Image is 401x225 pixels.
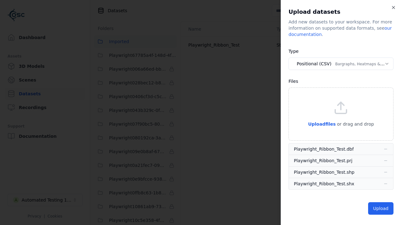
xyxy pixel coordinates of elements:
[308,122,336,127] span: Upload files
[289,79,298,84] label: Files
[289,49,299,54] label: Type
[294,181,354,187] div: Playwright_Ribbon_Test.shx
[336,120,374,128] p: or drag and drop
[289,19,393,37] div: Add new datasets to your workspace. For more information on supported data formats, see .
[289,7,393,16] h2: Upload datasets
[294,169,354,175] div: Playwright_Ribbon_Test.shp
[294,157,352,164] div: Playwright_Ribbon_Test.prj
[368,202,393,215] button: Upload
[294,146,354,152] div: Playwright_Ribbon_Test.dbf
